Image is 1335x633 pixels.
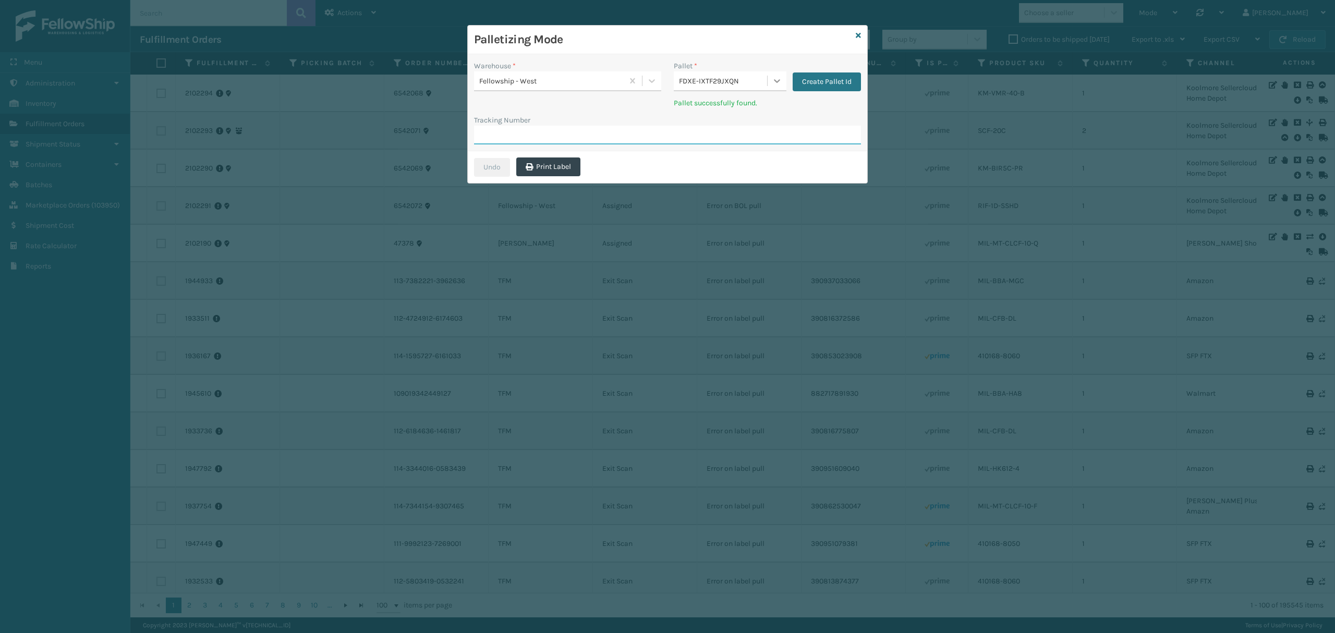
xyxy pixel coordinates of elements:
button: Undo [474,158,510,177]
button: Create Pallet Id [793,72,861,91]
h3: Palletizing Mode [474,32,852,47]
label: Tracking Number [474,115,530,126]
label: Pallet [674,60,697,71]
div: Fellowship - West [479,76,624,87]
p: Pallet successfully found. [674,98,861,108]
label: Warehouse [474,60,516,71]
div: FDXE-IXTF29JXQN [679,76,768,87]
button: Print Label [516,157,580,176]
